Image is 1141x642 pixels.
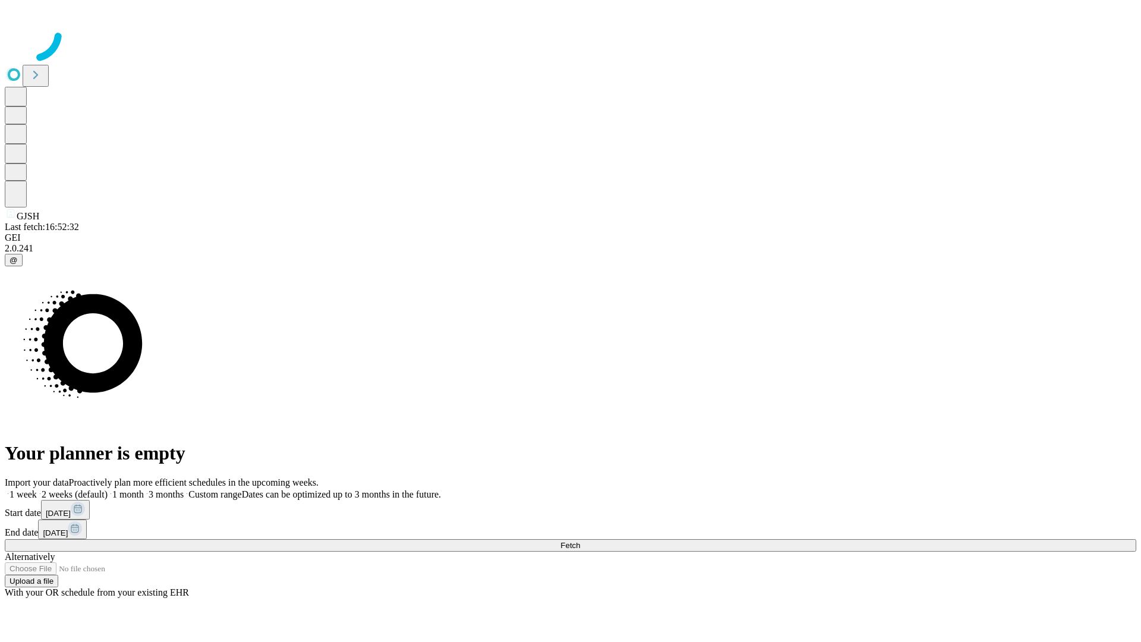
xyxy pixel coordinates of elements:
[41,500,90,520] button: [DATE]
[38,520,87,539] button: [DATE]
[149,489,184,499] span: 3 months
[5,575,58,587] button: Upload a file
[5,222,79,232] span: Last fetch: 16:52:32
[5,587,189,597] span: With your OR schedule from your existing EHR
[43,528,68,537] span: [DATE]
[112,489,144,499] span: 1 month
[5,552,55,562] span: Alternatively
[5,232,1136,243] div: GEI
[242,489,441,499] span: Dates can be optimized up to 3 months in the future.
[5,500,1136,520] div: Start date
[5,254,23,266] button: @
[5,477,69,487] span: Import your data
[188,489,241,499] span: Custom range
[10,489,37,499] span: 1 week
[5,243,1136,254] div: 2.0.241
[10,256,18,265] span: @
[46,509,71,518] span: [DATE]
[5,442,1136,464] h1: Your planner is empty
[5,520,1136,539] div: End date
[69,477,319,487] span: Proactively plan more efficient schedules in the upcoming weeks.
[560,541,580,550] span: Fetch
[5,539,1136,552] button: Fetch
[42,489,108,499] span: 2 weeks (default)
[17,211,39,221] span: GJSH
